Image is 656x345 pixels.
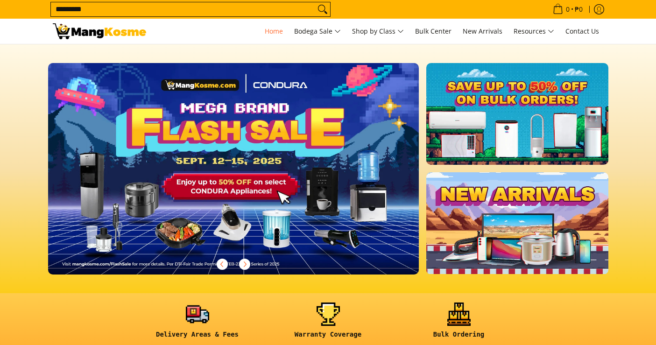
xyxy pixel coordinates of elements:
[463,27,502,35] span: New Arrivals
[212,254,233,275] button: Previous
[565,27,599,35] span: Contact Us
[352,26,404,37] span: Shop by Class
[294,26,341,37] span: Bodega Sale
[48,63,419,275] img: Desktop homepage 29339654 2507 42fb b9ff a0650d39e9ed
[410,19,456,44] a: Bulk Center
[53,23,146,39] img: Mang Kosme: Your Home Appliances Warehouse Sale Partner!
[415,27,451,35] span: Bulk Center
[458,19,507,44] a: New Arrivals
[573,6,584,13] span: ₱0
[234,254,255,275] button: Next
[550,4,585,14] span: •
[564,6,571,13] span: 0
[561,19,604,44] a: Contact Us
[347,19,409,44] a: Shop by Class
[265,27,283,35] span: Home
[289,19,346,44] a: Bodega Sale
[260,19,288,44] a: Home
[315,2,330,16] button: Search
[155,19,604,44] nav: Main Menu
[514,26,554,37] span: Resources
[509,19,559,44] a: Resources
